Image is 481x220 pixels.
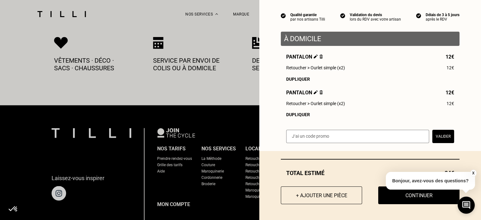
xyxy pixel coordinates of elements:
img: Éditer [314,54,318,59]
div: Dupliquer [286,112,454,117]
div: Dupliquer [286,77,454,82]
img: icon list info [281,13,286,18]
span: Retoucher > Ourlet simple (x2) [286,101,345,106]
div: Délais de 3 à 5 jours [426,13,459,17]
span: Pantalon [286,54,323,60]
img: Supprimer [319,90,323,94]
div: lors du RDV avec votre artisan [350,17,401,22]
img: Éditer [314,90,318,94]
button: + Ajouter une pièce [281,186,362,204]
div: Qualité garantie [290,13,325,17]
span: 12€ [446,90,454,96]
button: Continuer [378,186,459,204]
span: 12€ [447,65,454,70]
img: icon list info [340,13,345,18]
div: Validation du devis [350,13,401,17]
img: Supprimer [319,54,323,59]
span: 12€ [446,54,454,60]
p: Bonjour, avez-vous des questions? [386,172,475,190]
button: X [470,170,476,177]
p: À domicile [284,35,456,43]
span: 12€ [447,101,454,106]
span: Retoucher > Ourlet simple (x2) [286,65,345,70]
button: Valider [432,130,454,143]
div: Total estimé [281,170,459,176]
div: par nos artisans Tilli [290,17,325,22]
img: icon list info [416,13,421,18]
span: Pantalon [286,90,323,96]
input: J‘ai un code promo [286,130,429,143]
div: après le RDV [426,17,459,22]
